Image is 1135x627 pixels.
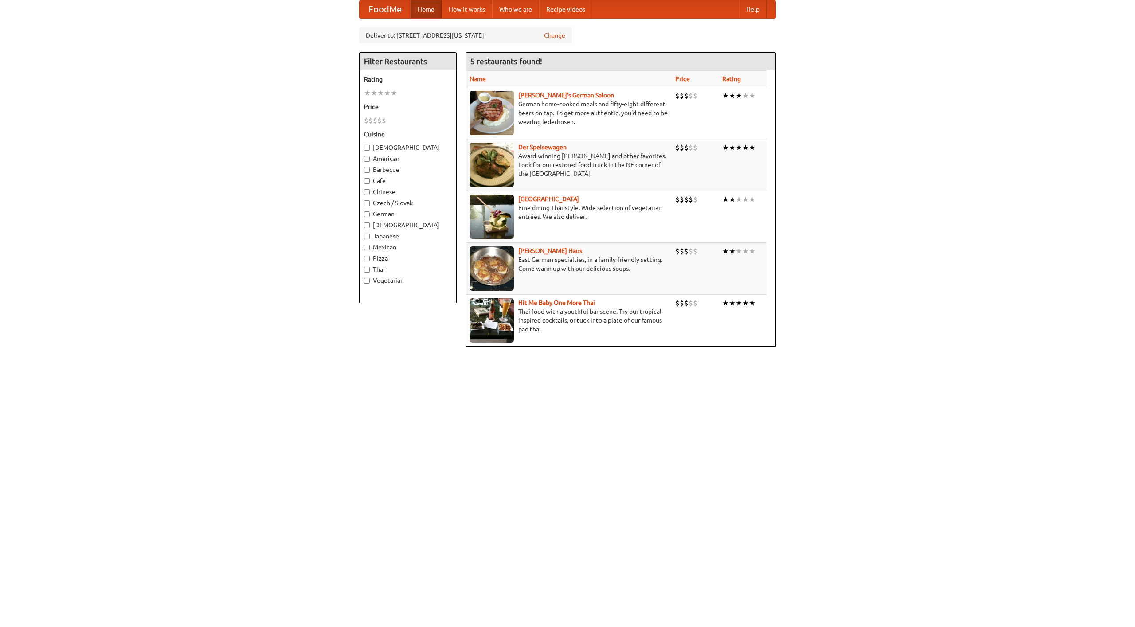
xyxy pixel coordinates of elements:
a: Name [470,75,486,82]
li: $ [689,195,693,204]
label: Barbecue [364,165,452,174]
li: $ [680,246,684,256]
li: ★ [729,246,736,256]
input: [DEMOGRAPHIC_DATA] [364,145,370,151]
li: ★ [736,195,742,204]
label: German [364,210,452,218]
li: ★ [729,143,736,152]
label: [DEMOGRAPHIC_DATA] [364,221,452,230]
h5: Rating [364,75,452,84]
img: satay.jpg [470,195,514,239]
a: [PERSON_NAME] Haus [518,247,582,254]
li: ★ [722,298,729,308]
li: ★ [729,298,736,308]
li: $ [689,91,693,101]
li: ★ [722,195,729,204]
li: ★ [722,143,729,152]
p: German home-cooked meals and fifty-eight different beers on tap. To get more authentic, you'd nee... [470,100,668,126]
h4: Filter Restaurants [360,53,456,70]
li: $ [693,195,697,204]
p: Fine dining Thai-style. Wide selection of vegetarian entrées. We also deliver. [470,203,668,221]
li: $ [680,143,684,152]
a: [PERSON_NAME]'s German Saloon [518,92,614,99]
a: Rating [722,75,741,82]
p: East German specialties, in a family-friendly setting. Come warm up with our delicious soups. [470,255,668,273]
li: $ [693,246,697,256]
label: Czech / Slovak [364,199,452,207]
li: $ [373,116,377,125]
li: $ [684,246,689,256]
li: ★ [742,91,749,101]
label: Mexican [364,243,452,252]
li: ★ [371,88,377,98]
img: speisewagen.jpg [470,143,514,187]
li: ★ [736,246,742,256]
label: Vegetarian [364,276,452,285]
li: ★ [722,91,729,101]
li: ★ [729,91,736,101]
a: Change [544,31,565,40]
input: German [364,211,370,217]
li: ★ [749,298,755,308]
a: Hit Me Baby One More Thai [518,299,595,306]
p: Award-winning [PERSON_NAME] and other favorites. Look for our restored food truck in the NE corne... [470,152,668,178]
a: How it works [442,0,492,18]
label: Japanese [364,232,452,241]
li: $ [684,298,689,308]
a: Recipe videos [539,0,592,18]
a: Home [411,0,442,18]
li: $ [684,143,689,152]
label: American [364,154,452,163]
input: Barbecue [364,167,370,173]
input: Thai [364,267,370,273]
li: ★ [384,88,391,98]
li: ★ [364,88,371,98]
li: $ [364,116,368,125]
a: Help [739,0,767,18]
li: $ [689,298,693,308]
input: Czech / Slovak [364,200,370,206]
a: FoodMe [360,0,411,18]
li: ★ [742,195,749,204]
li: $ [693,91,697,101]
li: $ [675,298,680,308]
input: [DEMOGRAPHIC_DATA] [364,222,370,228]
li: $ [680,298,684,308]
li: ★ [722,246,729,256]
label: Cafe [364,176,452,185]
a: Price [675,75,690,82]
li: $ [684,195,689,204]
li: ★ [736,143,742,152]
li: ★ [749,195,755,204]
input: Chinese [364,189,370,195]
input: Mexican [364,245,370,250]
li: ★ [749,91,755,101]
input: Vegetarian [364,278,370,284]
li: ★ [736,298,742,308]
label: Chinese [364,187,452,196]
li: ★ [729,195,736,204]
input: American [364,156,370,162]
img: babythai.jpg [470,298,514,343]
li: ★ [377,88,384,98]
li: ★ [742,246,749,256]
label: [DEMOGRAPHIC_DATA] [364,143,452,152]
p: Thai food with a youthful bar scene. Try our tropical inspired cocktails, or tuck into a plate of... [470,307,668,334]
b: [GEOGRAPHIC_DATA] [518,195,579,203]
li: ★ [742,298,749,308]
li: $ [675,143,680,152]
li: $ [693,298,697,308]
h5: Cuisine [364,130,452,139]
li: $ [680,195,684,204]
li: ★ [749,143,755,152]
li: $ [693,143,697,152]
li: ★ [742,143,749,152]
h5: Price [364,102,452,111]
a: Who we are [492,0,539,18]
li: $ [675,195,680,204]
img: kohlhaus.jpg [470,246,514,291]
li: $ [368,116,373,125]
